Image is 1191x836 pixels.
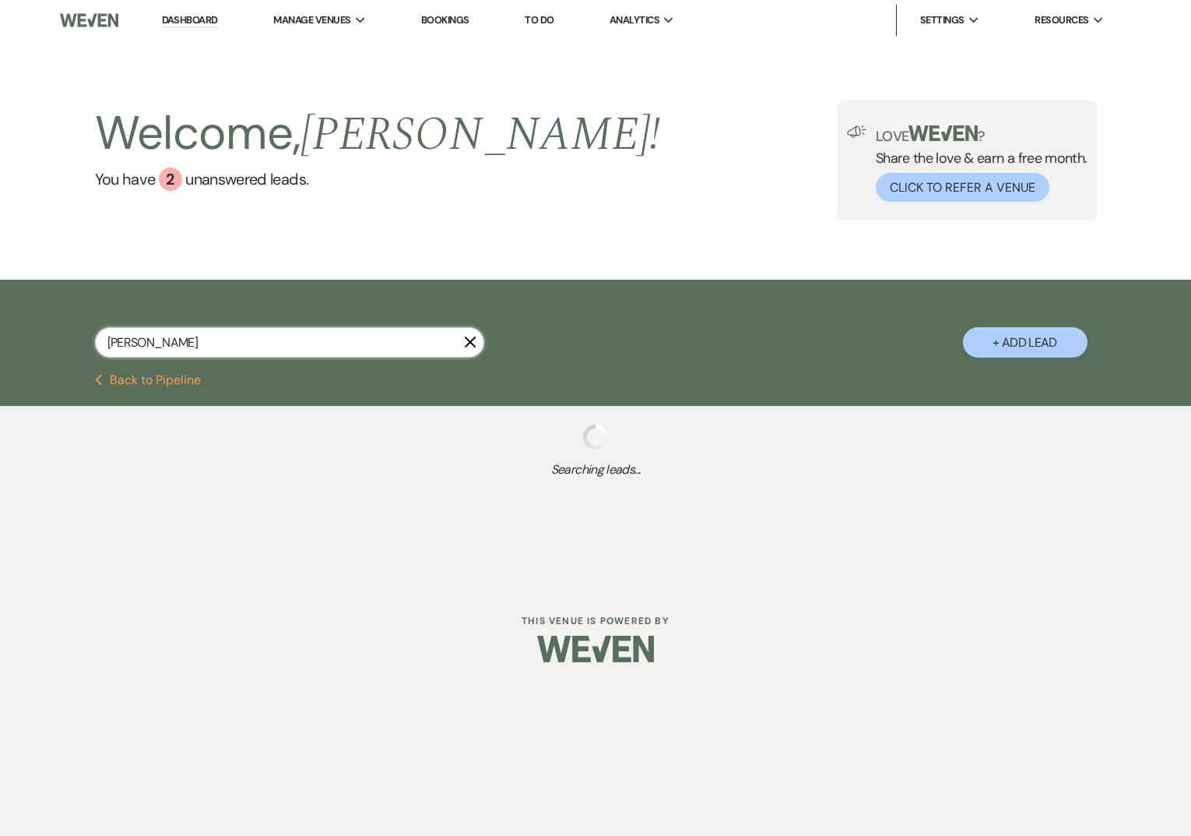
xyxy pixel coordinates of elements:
[583,425,608,450] img: loading spinner
[920,12,964,28] span: Settings
[963,327,1087,358] button: + Add Lead
[537,622,654,676] img: Weven Logo
[95,374,202,386] button: Back to Pipeline
[866,125,1087,202] div: Share the love & earn a free month.
[60,460,1132,479] span: Searching leads...
[525,13,553,26] a: To Do
[162,13,218,28] a: Dashboard
[421,13,469,26] a: Bookings
[60,4,118,37] img: Weven Logo
[95,101,661,168] h2: Welcome,
[95,327,484,358] input: Search by name, event date, email address or phone number
[300,99,660,171] span: [PERSON_NAME] !
[908,125,978,141] img: weven-logo-green.svg
[610,12,659,28] span: Analytics
[876,173,1049,202] button: Click to Refer a Venue
[273,12,350,28] span: Manage Venues
[1035,12,1088,28] span: Resources
[95,168,661,191] a: You have 2 unanswered leads.
[876,125,1087,143] p: Love ?
[847,125,866,138] img: loud-speaker-illustration.svg
[159,168,182,191] div: 2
